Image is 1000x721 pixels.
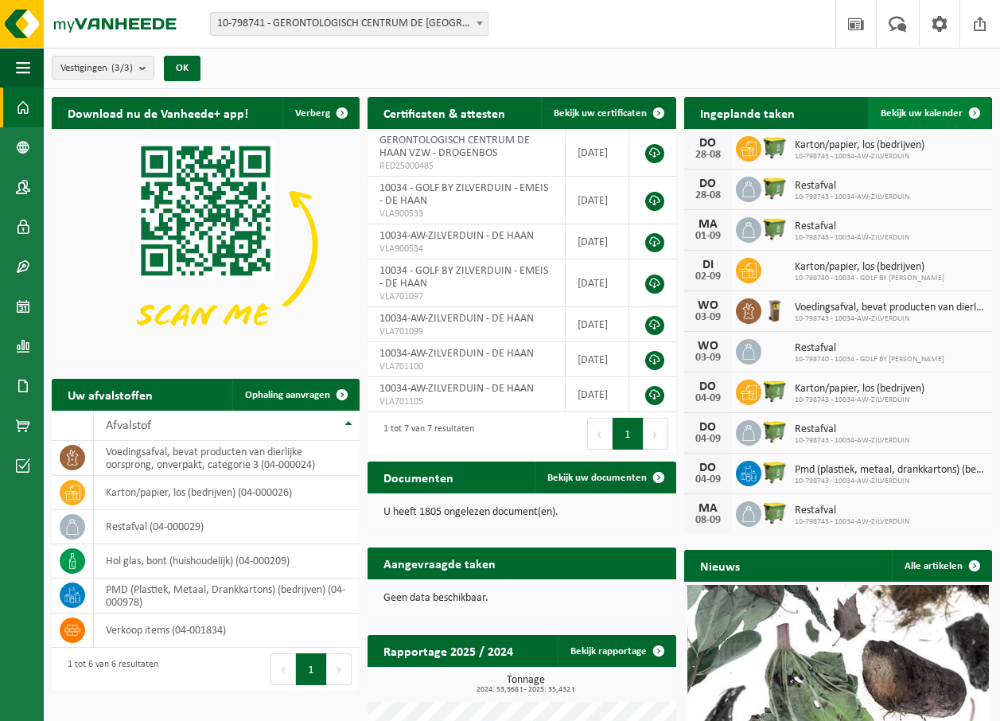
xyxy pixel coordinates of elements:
[379,134,530,159] span: GERONTOLOGISCH CENTRUM DE HAAN VZW - DROGENBOS
[60,652,158,687] div: 1 tot 6 van 6 resultaten
[613,418,644,450] button: 1
[795,233,909,243] span: 10-798743 - 10034-AW-ZILVERDUIN
[94,510,360,544] td: restafval (04-000029)
[795,423,909,436] span: Restafval
[111,63,133,73] count: (3/3)
[295,108,330,119] span: Verberg
[892,550,990,582] a: Alle artikelen
[684,97,811,128] h2: Ingeplande taken
[375,675,675,694] h3: Tonnage
[383,593,660,604] p: Geen data beschikbaar.
[52,129,360,360] img: Download de VHEPlus App
[795,314,984,324] span: 10-798743 - 10034-AW-ZILVERDUIN
[692,259,724,271] div: DI
[164,56,200,81] button: OK
[211,13,488,35] span: 10-798741 - GERONTOLOGISCH CENTRUM DE HAAN VZW - DROGENBOS
[94,476,360,510] td: karton/papier, los (bedrijven) (04-000026)
[795,383,924,396] span: Karton/papier, los (bedrijven)
[379,230,534,242] span: 10034-AW-ZILVERDUIN - DE HAAN
[379,313,534,325] span: 10034-AW-ZILVERDUIN - DE HAAN
[761,174,788,201] img: WB-1100-HPE-GN-50
[106,419,151,432] span: Afvalstof
[795,477,984,486] span: 10-798743 - 10034-AW-ZILVERDUIN
[558,635,675,667] a: Bekijk rapportage
[232,379,358,411] a: Ophaling aanvragen
[566,342,628,377] td: [DATE]
[587,418,613,450] button: Previous
[795,261,944,274] span: Karton/papier, los (bedrijven)
[684,550,756,581] h2: Nieuws
[795,517,909,527] span: 10-798743 - 10034-AW-ZILVERDUIN
[692,502,724,515] div: MA
[692,150,724,161] div: 28-08
[379,396,553,408] span: VLA701105
[761,215,788,242] img: WB-1100-HPE-GN-50
[379,182,548,207] span: 10034 - GOLF BY ZILVERDUIN - EMEIS - DE HAAN
[547,473,647,483] span: Bekijk uw documenten
[761,134,788,161] img: WB-1100-HPE-GN-50
[795,355,944,364] span: 10-798740 - 10034 - GOLF BY [PERSON_NAME]
[692,474,724,485] div: 04-09
[554,108,647,119] span: Bekijk uw certificaten
[52,97,264,128] h2: Download nu de Vanheede+ app!
[795,464,984,477] span: Pmd (plastiek, metaal, drankkartons) (bedrijven)
[692,380,724,393] div: DO
[379,348,534,360] span: 10034-AW-ZILVERDUIN - DE HAAN
[379,160,553,173] span: RED25000485
[379,383,534,395] span: 10034-AW-ZILVERDUIN - DE HAAN
[692,218,724,231] div: MA
[692,137,724,150] div: DO
[795,152,924,162] span: 10-798743 - 10034-AW-ZILVERDUIN
[535,462,675,493] a: Bekijk uw documenten
[566,307,628,342] td: [DATE]
[795,180,909,193] span: Restafval
[379,208,553,220] span: VLA900533
[379,265,548,290] span: 10034 - GOLF BY ZILVERDUIN - EMEIS - DE HAAN
[383,507,660,518] p: U heeft 1805 ongelezen document(en).
[94,441,360,476] td: voedingsafval, bevat producten van dierlijke oorsprong, onverpakt, categorie 3 (04-000024)
[692,231,724,242] div: 01-09
[368,462,469,493] h2: Documenten
[692,340,724,353] div: WO
[692,434,724,445] div: 04-09
[795,139,924,152] span: Karton/papier, los (bedrijven)
[210,12,488,36] span: 10-798741 - GERONTOLOGISCH CENTRUM DE HAAN VZW - DROGENBOS
[644,418,668,450] button: Next
[566,377,628,412] td: [DATE]
[566,259,628,307] td: [DATE]
[692,271,724,283] div: 02-09
[692,299,724,312] div: WO
[566,129,628,177] td: [DATE]
[327,653,352,685] button: Next
[692,190,724,201] div: 28-08
[245,390,330,400] span: Ophaling aanvragen
[881,108,963,119] span: Bekijk uw kalender
[795,193,909,202] span: 10-798743 - 10034-AW-ZILVERDUIN
[368,635,529,666] h2: Rapportage 2025 / 2024
[761,377,788,404] img: WB-1100-HPE-GN-50
[270,653,296,685] button: Previous
[761,499,788,526] img: WB-1100-HPE-GN-50
[692,421,724,434] div: DO
[60,57,133,80] span: Vestigingen
[379,243,553,255] span: VLA900534
[795,396,924,405] span: 10-798743 - 10034-AW-ZILVERDUIN
[795,342,944,355] span: Restafval
[52,379,169,410] h2: Uw afvalstoffen
[795,302,984,314] span: Voedingsafval, bevat producten van dierlijke oorsprong, onverpakt, categorie 3
[296,653,327,685] button: 1
[795,274,944,283] span: 10-798740 - 10034 - GOLF BY [PERSON_NAME]
[761,418,788,445] img: WB-1100-HPE-GN-50
[795,220,909,233] span: Restafval
[94,614,360,648] td: verkoop items (04-001834)
[379,325,553,338] span: VLA701099
[692,177,724,190] div: DO
[541,97,675,129] a: Bekijk uw certificaten
[368,97,521,128] h2: Certificaten & attesten
[868,97,990,129] a: Bekijk uw kalender
[692,462,724,474] div: DO
[692,515,724,526] div: 08-09
[692,353,724,364] div: 03-09
[795,436,909,446] span: 10-798743 - 10034-AW-ZILVERDUIN
[566,224,628,259] td: [DATE]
